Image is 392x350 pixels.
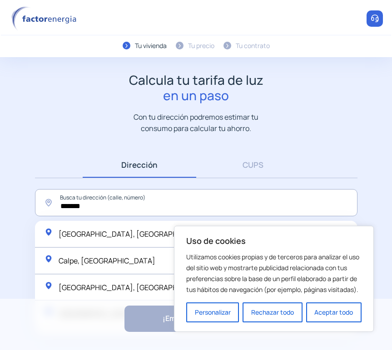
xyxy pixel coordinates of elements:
[44,228,53,237] img: location-pin-green.svg
[196,152,310,178] a: CUPS
[186,235,362,246] p: Uso de cookies
[124,112,268,134] p: Con tu dirección podremos estimar tu consumo para calcular tu ahorro.
[9,6,82,31] img: logo factor
[306,302,362,322] button: Aceptar todo
[59,229,211,239] span: [GEOGRAPHIC_DATA], [GEOGRAPHIC_DATA]
[243,302,302,322] button: Rechazar todo
[59,282,211,292] span: [GEOGRAPHIC_DATA], [GEOGRAPHIC_DATA]
[44,281,53,290] img: location-pin-green.svg
[236,41,270,51] div: Tu contrato
[44,254,53,263] img: location-pin-green.svg
[188,41,214,51] div: Tu precio
[129,88,263,103] span: en un paso
[135,41,167,51] div: Tu vivienda
[59,256,155,266] span: Calpe, [GEOGRAPHIC_DATA]
[186,302,239,322] button: Personalizar
[129,73,263,103] h1: Calcula tu tarifa de luz
[174,226,374,332] div: Uso de cookies
[370,14,379,23] img: llamar
[83,152,196,178] a: Dirección
[186,252,362,295] p: Utilizamos cookies propias y de terceros para analizar el uso del sitio web y mostrarte publicida...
